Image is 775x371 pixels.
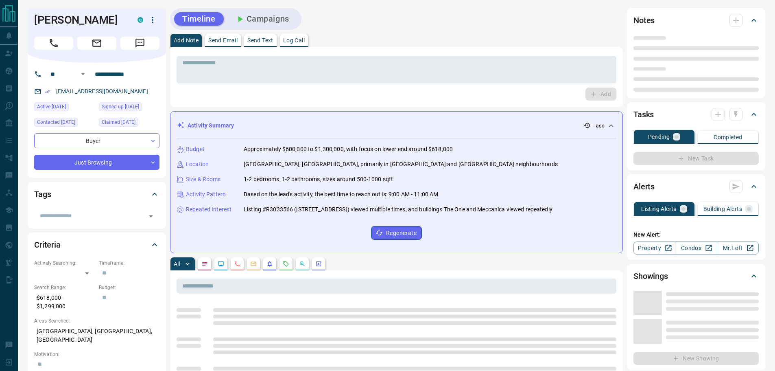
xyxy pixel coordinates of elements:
[247,37,273,43] p: Send Text
[102,118,135,126] span: Claimed [DATE]
[174,12,224,26] button: Timeline
[186,175,221,184] p: Size & Rooms
[34,184,159,204] div: Tags
[99,102,159,114] div: Fri Sep 12 2025
[266,261,273,267] svg: Listing Alerts
[633,231,759,239] p: New Alert:
[34,238,61,251] h2: Criteria
[633,177,759,196] div: Alerts
[34,325,159,347] p: [GEOGRAPHIC_DATA], [GEOGRAPHIC_DATA], [GEOGRAPHIC_DATA]
[34,37,73,50] span: Call
[34,284,95,291] p: Search Range:
[244,190,438,199] p: Based on the lead's activity, the best time to reach out is: 9:00 AM - 11:00 AM
[34,13,125,26] h1: [PERSON_NAME]
[714,134,742,140] p: Completed
[174,37,199,43] p: Add Note
[34,133,159,148] div: Buyer
[227,12,297,26] button: Campaigns
[234,261,240,267] svg: Calls
[250,261,257,267] svg: Emails
[299,261,306,267] svg: Opportunities
[648,134,670,140] p: Pending
[283,261,289,267] svg: Requests
[244,145,453,154] p: Approximately $600,000 to $1,300,000, with focus on lower end around $618,000
[717,241,759,255] a: Mr.Loft
[78,69,88,79] button: Open
[633,241,675,255] a: Property
[208,37,238,43] p: Send Email
[138,17,143,23] div: condos.ca
[56,88,148,94] a: [EMAIL_ADDRESS][DOMAIN_NAME]
[633,14,655,27] h2: Notes
[201,261,208,267] svg: Notes
[186,145,205,154] p: Budget
[633,180,655,193] h2: Alerts
[186,205,231,214] p: Repeated Interest
[34,291,95,313] p: $618,000 - $1,299,000
[675,241,717,255] a: Condos
[45,89,50,94] svg: Email Verified
[34,118,95,129] div: Sat Sep 13 2025
[37,103,66,111] span: Active [DATE]
[315,261,322,267] svg: Agent Actions
[633,108,654,121] h2: Tasks
[37,118,75,126] span: Contacted [DATE]
[633,270,668,283] h2: Showings
[633,266,759,286] div: Showings
[99,118,159,129] div: Sat Sep 13 2025
[77,37,116,50] span: Email
[99,259,159,267] p: Timeframe:
[34,259,95,267] p: Actively Searching:
[99,284,159,291] p: Budget:
[34,188,51,201] h2: Tags
[283,37,305,43] p: Log Call
[120,37,159,50] span: Message
[371,226,422,240] button: Regenerate
[703,206,742,212] p: Building Alerts
[244,175,393,184] p: 1-2 bedrooms, 1-2 bathrooms, sizes around 500-1000 sqft
[641,206,677,212] p: Listing Alerts
[186,190,226,199] p: Activity Pattern
[592,122,605,130] p: -- ago
[633,105,759,124] div: Tasks
[174,261,180,267] p: All
[188,121,234,130] p: Activity Summary
[186,160,209,169] p: Location
[34,102,95,114] div: Sat Sep 13 2025
[34,235,159,255] div: Criteria
[34,351,159,358] p: Motivation:
[244,205,552,214] p: Listing #R3033566 ([STREET_ADDRESS]) viewed multiple times, and buildings The One and Meccanica v...
[177,118,616,133] div: Activity Summary-- ago
[145,211,157,222] button: Open
[34,155,159,170] div: Just Browsing
[34,317,159,325] p: Areas Searched:
[218,261,224,267] svg: Lead Browsing Activity
[633,11,759,30] div: Notes
[244,160,558,169] p: [GEOGRAPHIC_DATA], [GEOGRAPHIC_DATA], primarily in [GEOGRAPHIC_DATA] and [GEOGRAPHIC_DATA] neighb...
[102,103,139,111] span: Signed up [DATE]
